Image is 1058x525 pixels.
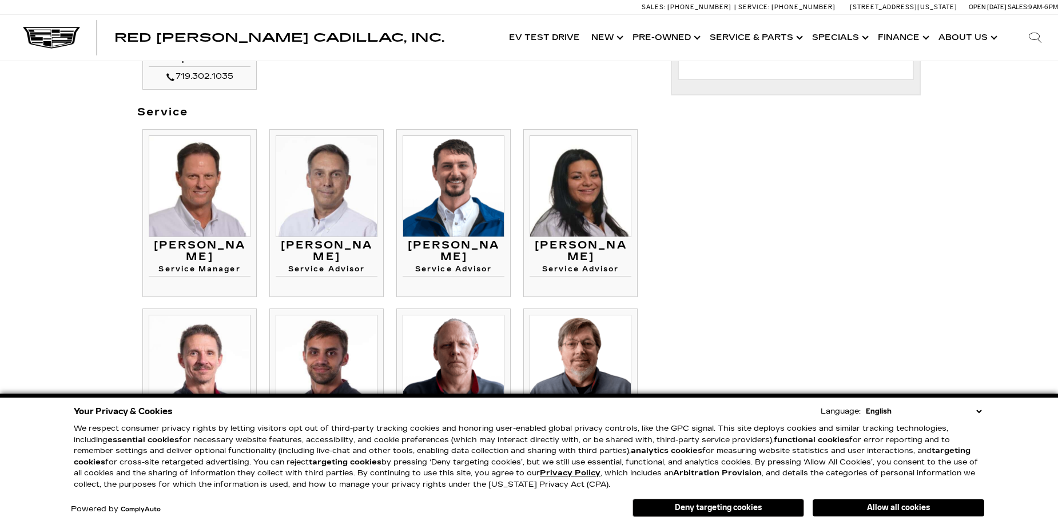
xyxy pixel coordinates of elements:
[821,408,861,415] div: Language:
[403,266,504,276] h4: Service Advisor
[627,15,704,61] a: Pre-Owned
[137,107,654,118] h3: Service
[969,3,1007,11] span: Open [DATE]
[530,266,631,276] h4: Service Advisor
[503,15,586,61] a: EV Test Drive
[667,3,731,11] span: [PHONE_NUMBER]
[121,506,161,513] a: ComplyAuto
[114,32,444,43] a: Red [PERSON_NAME] Cadillac, Inc.
[74,446,971,467] strong: targeting cookies
[23,27,80,49] img: Cadillac Dark Logo with Cadillac White Text
[74,423,984,490] p: We respect consumer privacy rights by letting visitors opt out of third-party tracking cookies an...
[704,15,806,61] a: Service & Parts
[771,3,836,11] span: [PHONE_NUMBER]
[276,240,377,263] h3: [PERSON_NAME]
[586,15,627,61] a: New
[631,446,702,455] strong: analytics cookies
[738,3,770,11] span: Service:
[149,266,250,276] h4: Service Manager
[1008,3,1028,11] span: Sales:
[1012,15,1058,61] div: Search
[872,15,933,61] a: Finance
[633,499,804,517] button: Deny targeting cookies
[403,240,504,263] h3: [PERSON_NAME]
[850,3,957,11] a: [STREET_ADDRESS][US_STATE]
[813,499,984,516] button: Allow all cookies
[149,240,250,263] h3: [PERSON_NAME]
[74,403,173,419] span: Your Privacy & Cookies
[276,266,377,276] h4: Service Advisor
[806,15,872,61] a: Specials
[863,406,984,417] select: Language Select
[933,15,1001,61] a: About Us
[71,506,161,513] div: Powered by
[309,458,381,467] strong: targeting cookies
[530,240,631,263] h3: [PERSON_NAME]
[642,3,666,11] span: Sales:
[642,4,734,10] a: Sales: [PHONE_NUMBER]
[734,4,838,10] a: Service: [PHONE_NUMBER]
[114,31,444,45] span: Red [PERSON_NAME] Cadillac, Inc.
[149,70,250,83] div: 719.302.1035
[774,435,849,444] strong: functional cookies
[108,435,179,444] strong: essential cookies
[1028,3,1058,11] span: 9 AM-6 PM
[673,468,762,478] strong: Arbitration Provision
[540,468,600,478] u: Privacy Policy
